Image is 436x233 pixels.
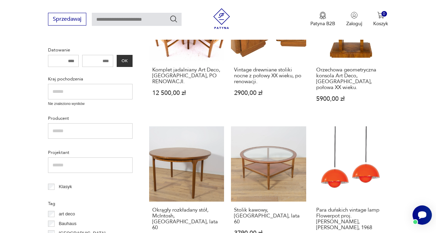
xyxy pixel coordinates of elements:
h3: Orzechowa geometryczna konsola Art Deco, [GEOGRAPHIC_DATA], połowa XX wieku. [316,67,385,90]
img: Ikona koszyka [377,12,384,19]
button: Patyna B2B [310,12,335,27]
p: 2900,00 zł [234,90,303,96]
p: 12 500,00 zł [152,90,221,96]
img: Ikona medalu [319,12,326,19]
p: Koszyk [373,20,388,27]
a: Ikona medaluPatyna B2B [310,12,335,27]
p: 5900,00 zł [316,96,385,102]
h3: Vintage drewniane stoliki nocne z połowy XX wieku, po renowacji. [234,67,303,85]
p: Patyna B2B [310,20,335,27]
button: 0Koszyk [373,12,388,27]
p: art deco [59,210,75,218]
p: Zaloguj [346,20,362,27]
button: Szukaj [169,15,178,23]
p: Tag [48,200,133,207]
button: Sprzedawaj [48,13,86,26]
p: Nie znaleziono wyników [48,101,133,107]
p: Producent [48,115,133,122]
iframe: Smartsupp widget button [413,205,432,225]
div: 0 [381,11,387,17]
h3: Komplet jadalniany Art Deco, [GEOGRAPHIC_DATA], PO RENOWACJI. [152,67,221,85]
a: Sprzedawaj [48,17,86,22]
p: Kraj pochodzenia [48,75,133,83]
h3: Okrągły rozkładany stół, McIntosh, [GEOGRAPHIC_DATA], lata 60 [152,207,221,231]
p: Klasyk [59,183,72,191]
p: Datowanie [48,46,133,54]
h3: Para duńskich vintage lamp Flowerpot proj. [PERSON_NAME], [PERSON_NAME], 1968 [316,207,385,231]
p: Projektant [48,149,133,156]
img: Patyna - sklep z meblami i dekoracjami vintage [211,8,232,29]
button: Zaloguj [346,12,362,27]
h3: Stolik kawowy, [GEOGRAPHIC_DATA], lata 60 [234,207,303,225]
img: Ikonka użytkownika [351,12,358,19]
p: Bauhaus [59,220,76,227]
button: OK [117,55,133,67]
